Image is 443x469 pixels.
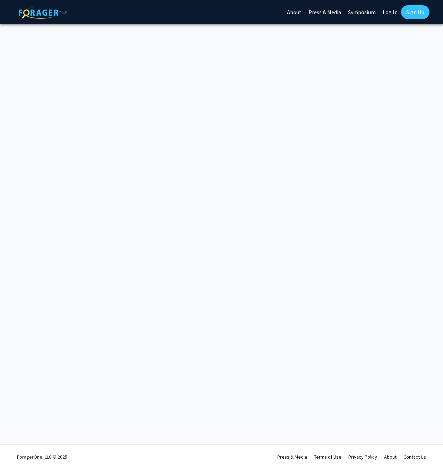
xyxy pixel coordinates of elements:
a: Privacy Policy [348,454,377,460]
a: Terms of Use [314,454,341,460]
div: ForagerOne, LLC © 2025 [17,445,67,469]
a: About [384,454,397,460]
a: Press & Media [277,454,307,460]
img: ForagerOne Logo [19,7,67,19]
a: Sign Up [401,5,429,19]
a: Contact Us [403,454,426,460]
